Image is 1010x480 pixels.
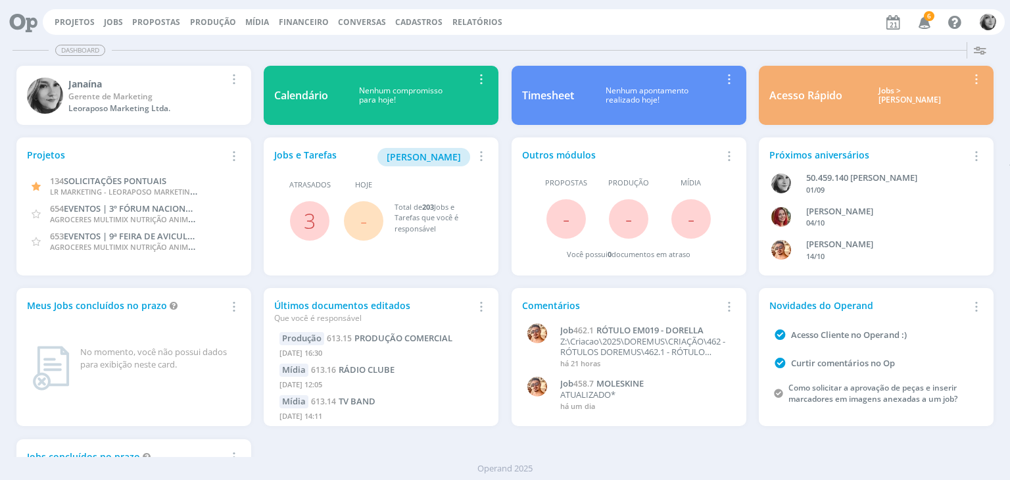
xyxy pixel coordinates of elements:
span: 01/09 [806,185,825,195]
div: Jobs e Tarefas [274,148,473,166]
div: Jobs concluídos no prazo [27,450,226,464]
a: Relatórios [452,16,502,28]
span: 458.7 [573,378,594,389]
span: MOLESKINE [596,377,644,389]
a: 653EVENTOS | 9ª FEIRA DE AVICULTURA E SUINOCULTURA DO NORDESTE 2025 [50,229,365,242]
span: Dashboard [55,45,105,56]
div: Meus Jobs concluídos no prazo [27,299,226,312]
div: Mídia [279,364,308,377]
span: 654 [50,203,64,214]
span: TV BAND [339,395,375,407]
a: JJanaínaGerente de MarketingLeoraposo Marketing Ltda. [16,66,251,125]
div: Outros módulos [522,148,721,162]
span: - [688,204,694,233]
div: Novidades do Operand [769,299,968,312]
span: EVENTOS | 3º FÓRUM NACIONAL DO LEITE [64,202,234,214]
span: Produção [608,178,649,189]
div: Gerente de Marketing [68,91,226,103]
div: [DATE] 14:11 [279,408,483,427]
img: V [527,377,547,396]
div: Leoraposo Marketing Ltda. [68,103,226,114]
span: 0 [608,249,612,259]
div: VICTOR MIRON COUTO [806,238,968,251]
span: 653 [50,230,64,242]
div: 50.459.140 JANAÍNA LUNA FERRO [806,172,968,185]
span: [PERSON_NAME] [387,151,461,163]
div: Comentários [522,299,721,312]
a: Mídia [245,16,269,28]
div: No momento, você não possui dados para exibição neste card. [80,346,235,372]
button: Produção [186,17,240,28]
div: Total de Jobs e Tarefas que você é responsável [395,202,475,235]
img: J [27,78,63,114]
span: RÁDIO CLUBE [339,364,395,375]
div: Nenhum compromisso para hoje! [328,86,473,105]
img: dashboard_not_found.png [32,346,70,391]
span: 14/10 [806,251,825,261]
span: 203 [422,202,434,212]
a: Produção [190,16,236,28]
p: Z:\Criacao\2025\DOREMUS\CRIAÇÃO\462 - RÓTULOS DOREMUS\462.1 - RÓTULO EM019 - DORELLA\fechado [560,337,729,357]
span: AGROCERES MULTIMIX NUTRIÇÃO ANIMAL LTDA. [50,212,218,225]
div: Jobs > [PERSON_NAME] [852,86,968,105]
div: Mídia [279,395,308,408]
button: [PERSON_NAME] [377,148,470,166]
div: Timesheet [522,87,574,103]
button: J [979,11,997,34]
a: Jobs [104,16,123,28]
div: Nenhum apontamento realizado hoje! [574,86,721,105]
span: 462.1 [573,325,594,336]
button: Mídia [241,17,273,28]
span: há um dia [560,401,595,411]
a: Acesso Cliente no Operand :) [791,329,907,341]
a: [PERSON_NAME] [377,150,470,162]
a: Conversas [338,16,386,28]
button: Projetos [51,17,99,28]
span: há 21 horas [560,358,600,368]
span: - [625,204,632,233]
div: Próximos aniversários [769,148,968,162]
span: EVENTOS | 9ª FEIRA DE AVICULTURA E SUINOCULTURA DO NORDESTE 2025 [64,229,365,242]
div: Produção [279,332,324,345]
div: Últimos documentos editados [274,299,473,324]
span: Financeiro [279,16,329,28]
span: PRODUÇÃO COMERCIAL [354,332,452,344]
span: LR MARKETING - LEORAPOSO MARKETING LTDA [50,185,215,197]
button: Conversas [334,17,390,28]
span: Mídia [681,178,701,189]
div: Janaína [68,77,226,91]
div: [DATE] 12:05 [279,377,483,396]
span: Atrasados [289,180,331,191]
img: G [771,207,791,227]
a: 134SOLICITAÇÕES PONTUAIS [50,174,166,187]
div: GIOVANA DE OLIVEIRA PERSINOTI [806,205,968,218]
a: Propostas [132,16,180,28]
span: Cadastros [395,16,443,28]
span: RÓTULO EM019 - DORELLA [596,324,704,336]
a: TimesheetNenhum apontamentorealizado hoje! [512,66,746,125]
a: 613.14TV BAND [311,395,375,407]
span: 613.16 [311,364,336,375]
span: Hoje [355,180,372,191]
img: J [771,174,791,193]
button: Propostas [128,17,184,28]
a: Projetos [55,16,95,28]
button: Cadastros [391,17,446,28]
a: Job458.7MOLESKINE [560,379,729,389]
button: 6 [910,11,937,34]
span: 613.15 [327,333,352,344]
img: J [980,14,996,30]
a: 613.15PRODUÇÃO COMERCIAL [327,332,452,344]
a: Job462.1RÓTULO EM019 - DORELLA [560,325,729,336]
div: [DATE] 16:30 [279,345,483,364]
div: Calendário [274,87,328,103]
span: 04/10 [806,218,825,228]
a: 613.16RÁDIO CLUBE [311,364,395,375]
button: Relatórios [448,17,506,28]
span: AGROCERES MULTIMIX NUTRIÇÃO ANIMAL LTDA. [50,240,218,252]
span: - [360,206,367,235]
a: Curtir comentários no Op [791,357,895,369]
img: V [771,240,791,260]
div: Projetos [27,148,226,162]
span: 613.14 [311,396,336,407]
